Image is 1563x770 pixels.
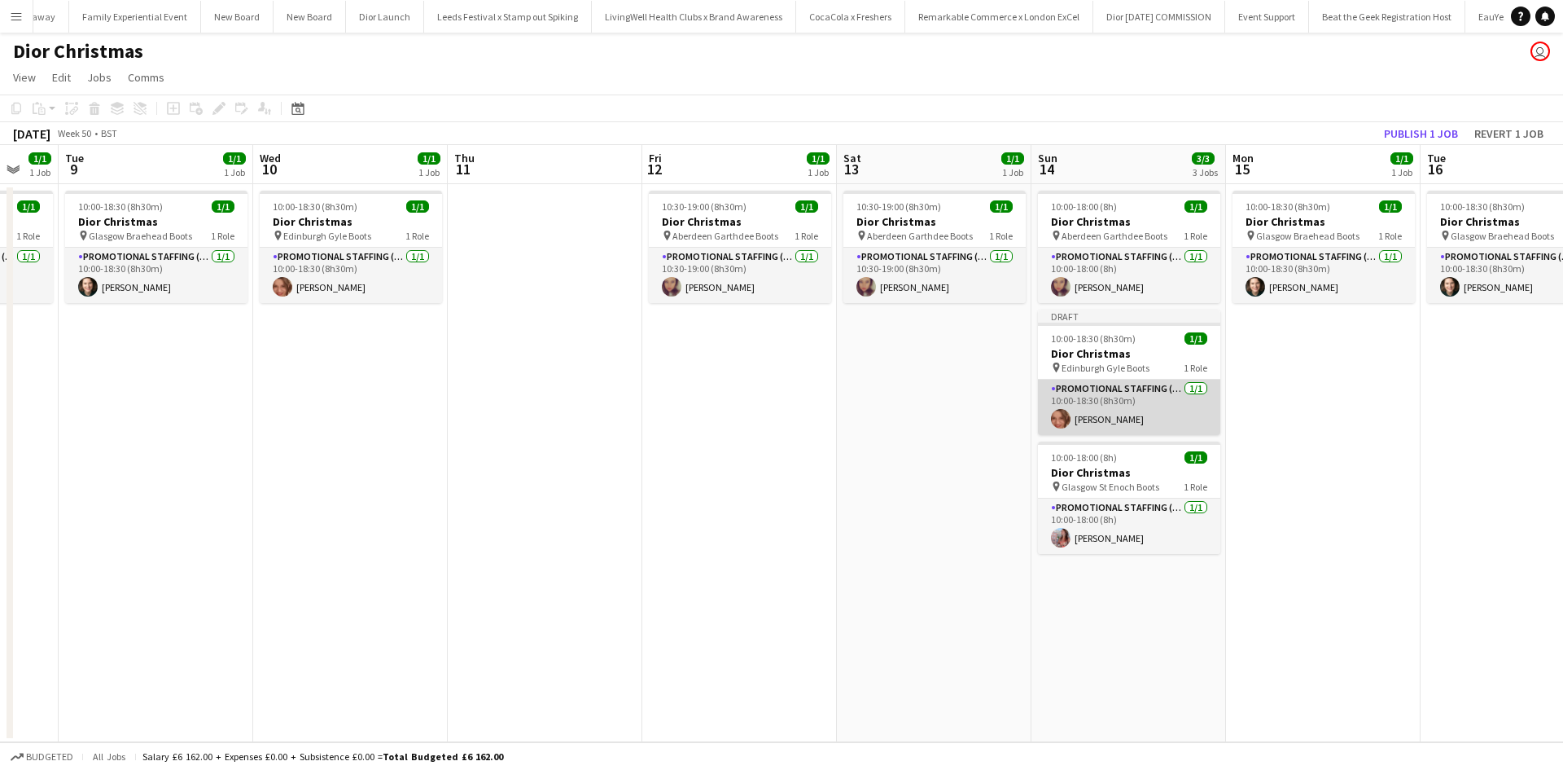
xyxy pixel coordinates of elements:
span: 10:30-19:00 (8h30m) [856,200,941,213]
span: 1 Role [1184,481,1207,493]
span: 10:30-19:00 (8h30m) [662,200,746,213]
app-card-role: Promotional Staffing (Sales Staff)1/110:00-18:00 (8h)[PERSON_NAME] [1038,499,1220,554]
span: 1/1 [1184,332,1207,345]
app-card-role: Promotional Staffing (Sales Staff)1/110:30-19:00 (8h30m)[PERSON_NAME] [843,248,1026,303]
div: 1 Job [224,166,245,178]
span: Total Budgeted £6 162.00 [383,750,503,763]
button: Dior [DATE] COMMISSION [1093,1,1225,33]
button: CocaCola x Freshers [796,1,905,33]
h3: Dior Christmas [1038,346,1220,361]
span: 1 Role [211,230,234,242]
button: Budgeted [8,748,76,766]
button: Beat the Geek Registration Host [1309,1,1465,33]
app-job-card: 10:00-18:30 (8h30m)1/1Dior Christmas Edinburgh Gyle Boots1 RolePromotional Staffing (Sales Staff)... [260,191,442,303]
span: 1/1 [418,152,440,165]
a: Jobs [81,67,118,88]
h3: Dior Christmas [1038,214,1220,229]
app-card-role: Promotional Staffing (Sales Staff)1/110:00-18:30 (8h30m)[PERSON_NAME] [1232,248,1415,303]
span: Glasgow Braehead Boots [89,230,192,242]
span: 11 [452,160,475,178]
app-card-role: Promotional Staffing (Sales Staff)1/110:00-18:00 (8h)[PERSON_NAME] [1038,248,1220,303]
app-user-avatar: Joanne Milne [1530,42,1550,61]
span: 13 [841,160,861,178]
a: Comms [121,67,171,88]
span: Fri [649,151,662,165]
h3: Dior Christmas [1232,214,1415,229]
div: Draft [1038,310,1220,323]
span: 1/1 [1184,451,1207,464]
button: Revert 1 job [1468,123,1550,144]
app-job-card: 10:00-18:30 (8h30m)1/1Dior Christmas Glasgow Braehead Boots1 RolePromotional Staffing (Sales Staf... [1232,191,1415,303]
span: 10:00-18:30 (8h30m) [273,200,357,213]
app-job-card: 10:00-18:30 (8h30m)1/1Dior Christmas Glasgow Braehead Boots1 RolePromotional Staffing (Sales Staf... [65,191,247,303]
span: 1/1 [17,200,40,213]
button: Leeds Festival x Stamp out Spiking [424,1,592,33]
div: 1 Job [418,166,440,178]
span: 1 Role [1184,230,1207,242]
span: Glasgow Braehead Boots [1451,230,1554,242]
span: 9 [63,160,84,178]
div: [DATE] [13,125,50,142]
span: 1/1 [795,200,818,213]
span: Comms [128,70,164,85]
span: 1 Role [16,230,40,242]
span: 1 Role [1184,362,1207,374]
app-job-card: 10:30-19:00 (8h30m)1/1Dior Christmas Aberdeen Garthdee Boots1 RolePromotional Staffing (Sales Sta... [843,191,1026,303]
h1: Dior Christmas [13,39,143,64]
span: 1/1 [990,200,1013,213]
app-job-card: Draft10:00-18:30 (8h30m)1/1Dior Christmas Edinburgh Gyle Boots1 RolePromotional Staffing (Sales S... [1038,310,1220,435]
button: LivingWell Health Clubs x Brand Awareness [592,1,796,33]
span: Budgeted [26,751,73,763]
span: 1/1 [406,200,429,213]
span: Glasgow Braehead Boots [1256,230,1359,242]
button: Remarkable Commerce x London ExCel [905,1,1093,33]
span: 10:00-18:30 (8h30m) [1051,332,1136,345]
span: 1/1 [1184,200,1207,213]
span: Sat [843,151,861,165]
span: 12 [646,160,662,178]
app-job-card: 10:00-18:00 (8h)1/1Dior Christmas Glasgow St Enoch Boots1 RolePromotional Staffing (Sales Staff)1... [1038,442,1220,554]
div: 10:30-19:00 (8h30m)1/1Dior Christmas Aberdeen Garthdee Boots1 RolePromotional Staffing (Sales Sta... [649,191,831,303]
span: 1 Role [405,230,429,242]
button: Dior Launch [346,1,424,33]
span: 1/1 [1379,200,1402,213]
span: 14 [1035,160,1057,178]
span: 1/1 [28,152,51,165]
span: 1 Role [989,230,1013,242]
span: 10:00-18:00 (8h) [1051,200,1117,213]
div: 3 Jobs [1193,166,1218,178]
span: 1/1 [212,200,234,213]
span: Aberdeen Garthdee Boots [1062,230,1167,242]
span: 1/1 [1001,152,1024,165]
span: Jobs [87,70,112,85]
span: 10:00-18:30 (8h30m) [78,200,163,213]
button: Family Experiential Event [69,1,201,33]
span: 15 [1230,160,1254,178]
div: 1 Job [1391,166,1412,178]
button: Event Support [1225,1,1309,33]
h3: Dior Christmas [260,214,442,229]
a: Edit [46,67,77,88]
span: 1/1 [807,152,830,165]
span: Thu [454,151,475,165]
app-job-card: 10:00-18:00 (8h)1/1Dior Christmas Aberdeen Garthdee Boots1 RolePromotional Staffing (Sales Staff)... [1038,191,1220,303]
a: View [7,67,42,88]
span: Aberdeen Garthdee Boots [867,230,973,242]
span: Edinburgh Gyle Boots [283,230,371,242]
span: 3/3 [1192,152,1215,165]
span: Edinburgh Gyle Boots [1062,362,1149,374]
app-card-role: Promotional Staffing (Sales Staff)1/110:30-19:00 (8h30m)[PERSON_NAME] [649,248,831,303]
span: Edit [52,70,71,85]
div: BST [101,127,117,139]
h3: Dior Christmas [65,214,247,229]
span: Tue [65,151,84,165]
app-card-role: Promotional Staffing (Sales Staff)1/110:00-18:30 (8h30m)[PERSON_NAME] [1038,380,1220,435]
span: Aberdeen Garthdee Boots [672,230,778,242]
button: New Board [201,1,274,33]
h3: Dior Christmas [1038,465,1220,480]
